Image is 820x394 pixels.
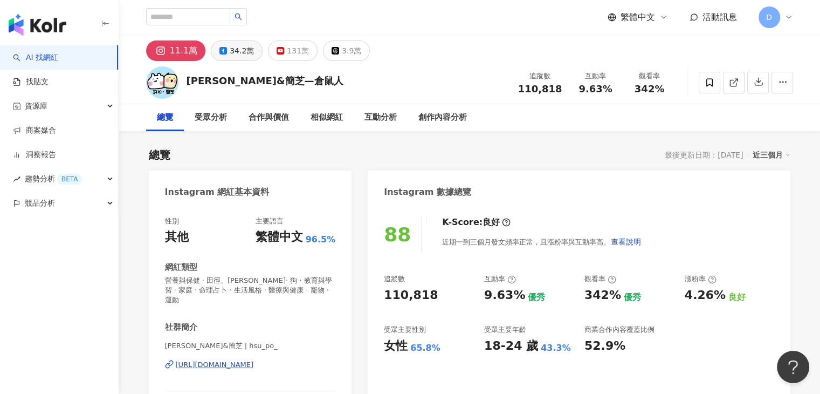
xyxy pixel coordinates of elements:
div: Instagram 數據總覽 [384,186,471,198]
div: [URL][DOMAIN_NAME] [176,360,254,370]
span: 趨勢分析 [25,167,82,191]
div: 創作內容分析 [418,111,467,124]
span: 9.63% [578,84,612,94]
div: 良好 [728,291,746,303]
span: 活動訊息 [702,12,737,22]
div: 18-24 歲 [484,338,538,355]
div: 43.3% [541,342,571,354]
div: BETA [57,174,82,185]
div: 65.8% [410,342,440,354]
div: 131萬 [287,43,309,58]
div: 互動分析 [364,111,397,124]
span: 96.5% [306,234,336,246]
div: 繁體中文 [256,229,303,246]
span: 營養與保健 · 田徑、[PERSON_NAME]· 狗 · 教育與學習 · 家庭 · 命理占卜 · 生活風格 · 醫療與健康 · 寵物 · 運動 [165,276,336,305]
div: 女性 [384,338,408,355]
div: 相似網紅 [311,111,343,124]
div: 3.9萬 [342,43,361,58]
a: 洞察報告 [13,150,56,160]
div: 觀看率 [584,274,616,284]
div: 4.26% [685,287,726,304]
div: 342% [584,287,621,304]
div: 近三個月 [753,148,790,162]
div: 性別 [165,216,179,226]
div: 34.2萬 [230,43,254,58]
div: 漲粉率 [685,274,716,284]
img: KOL Avatar [146,66,178,99]
div: 受眾主要性別 [384,325,426,335]
button: 3.9萬 [323,40,370,61]
div: 主要語言 [256,216,284,226]
div: 社群簡介 [165,322,197,333]
div: 良好 [483,216,500,228]
div: 觀看率 [629,71,670,81]
div: 優秀 [528,291,545,303]
div: 總覽 [149,147,170,162]
div: 最後更新日期：[DATE] [665,151,743,159]
span: D [766,11,772,23]
div: 受眾主要年齡 [484,325,526,335]
button: 34.2萬 [211,40,263,61]
span: 資源庫 [25,94,47,118]
div: 總覽 [157,111,173,124]
a: 商案媒合 [13,125,56,136]
a: [URL][DOMAIN_NAME] [165,360,336,370]
span: rise [13,175,20,183]
div: 追蹤數 [384,274,405,284]
div: 商業合作內容覆蓋比例 [584,325,654,335]
a: searchAI 找網紅 [13,52,58,63]
span: 110,818 [518,83,562,94]
iframe: Help Scout Beacon - Open [777,351,809,383]
span: [PERSON_NAME]&簡芝 | hsu_po_ [165,341,336,351]
div: 網紅類型 [165,262,197,273]
span: 繁體中文 [621,11,655,23]
button: 查看說明 [610,231,642,253]
div: 互動率 [484,274,516,284]
div: 追蹤數 [518,71,562,81]
div: 110,818 [384,287,438,304]
a: 找貼文 [13,77,49,87]
button: 131萬 [268,40,318,61]
div: 9.63% [484,287,525,304]
img: logo [9,14,66,36]
div: 互動率 [575,71,616,81]
button: 11.1萬 [146,40,206,61]
div: 52.9% [584,338,625,355]
div: Instagram 網紅基本資料 [165,186,270,198]
div: [PERSON_NAME]&簡芝—倉鼠人 [187,74,343,87]
span: 342% [635,84,665,94]
div: K-Score : [442,216,511,228]
div: 合作與價值 [249,111,289,124]
div: 近期一到三個月發文頻率正常，且漲粉率與互動率高。 [442,231,642,253]
div: 11.1萬 [170,43,198,58]
div: 受眾分析 [195,111,227,124]
span: 競品分析 [25,191,55,215]
div: 88 [384,223,411,246]
div: 優秀 [624,291,641,303]
div: 其他 [165,229,189,246]
span: 查看說明 [611,237,641,246]
span: search [235,13,242,21]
